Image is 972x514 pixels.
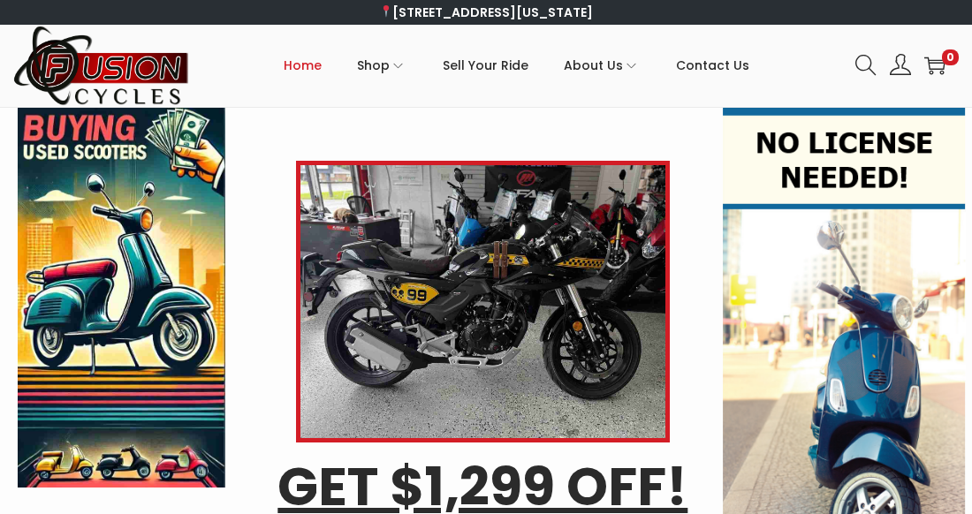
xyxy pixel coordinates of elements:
[443,43,528,87] span: Sell Your Ride
[357,43,390,87] span: Shop
[676,26,749,105] a: Contact Us
[284,43,322,87] span: Home
[676,43,749,87] span: Contact Us
[357,26,407,105] a: Shop
[13,25,190,107] img: Woostify retina logo
[284,26,322,105] a: Home
[380,5,392,18] img: 📍
[564,26,641,105] a: About Us
[443,26,528,105] a: Sell Your Ride
[924,55,945,76] a: 0
[379,4,594,21] a: [STREET_ADDRESS][US_STATE]
[190,26,842,105] nav: Primary navigation
[564,43,623,87] span: About Us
